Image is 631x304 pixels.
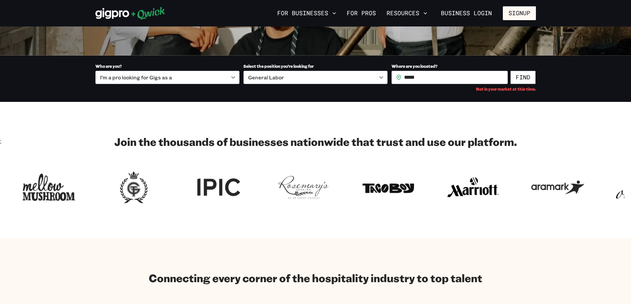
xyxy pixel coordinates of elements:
h2: Join the thousands of businesses nationwide that trust and use our platform. [95,135,536,148]
a: For Pros [344,8,379,19]
button: Resources [384,8,430,19]
span: Where are you located? [392,64,438,69]
img: Logo for Aramark [531,169,584,205]
img: Logo for Mellow Mushroom [23,169,76,205]
span: Select the position you’re looking for [243,64,314,69]
button: Signup [503,6,536,20]
img: Logo for Georgian Terrace [107,169,160,205]
img: Logo for IPIC [192,169,245,205]
div: I’m a pro looking for Gigs as a [95,71,239,84]
button: Find [510,71,536,84]
img: Logo for Marriott [447,169,500,205]
button: For Businesses [275,8,339,19]
img: Logo for Rosemary's Catering [277,169,330,205]
h2: Connecting every corner of the hospitality industry to top talent [149,271,482,284]
div: General Labor [243,71,388,84]
a: Business Login [435,6,498,20]
span: Who are you? [95,64,122,69]
img: Logo for Taco Boy [362,169,415,205]
span: Not in your market at this time. [476,87,536,92]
